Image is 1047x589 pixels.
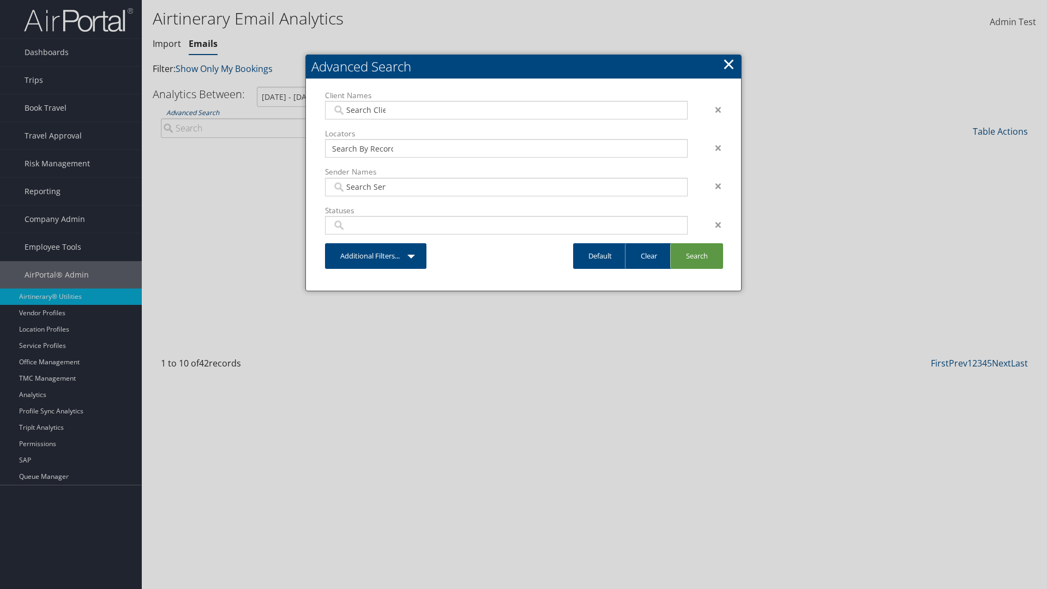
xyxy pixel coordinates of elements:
a: Additional Filters... [325,243,426,269]
div: × [696,141,730,154]
input: Search Client [332,105,393,116]
label: Locators [325,128,688,139]
a: Clear [625,243,672,269]
h2: Advanced Search [306,55,741,79]
label: Sender Names [325,166,688,177]
a: Default [573,243,627,269]
label: Client Names [325,90,688,101]
div: × [696,103,730,116]
input: Search Sender [332,182,393,193]
a: Close [723,53,735,75]
div: × [696,218,730,231]
div: × [696,179,730,193]
label: Statuses [325,205,688,216]
input: Search By Record Locator [332,143,393,154]
a: Search [670,243,723,269]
